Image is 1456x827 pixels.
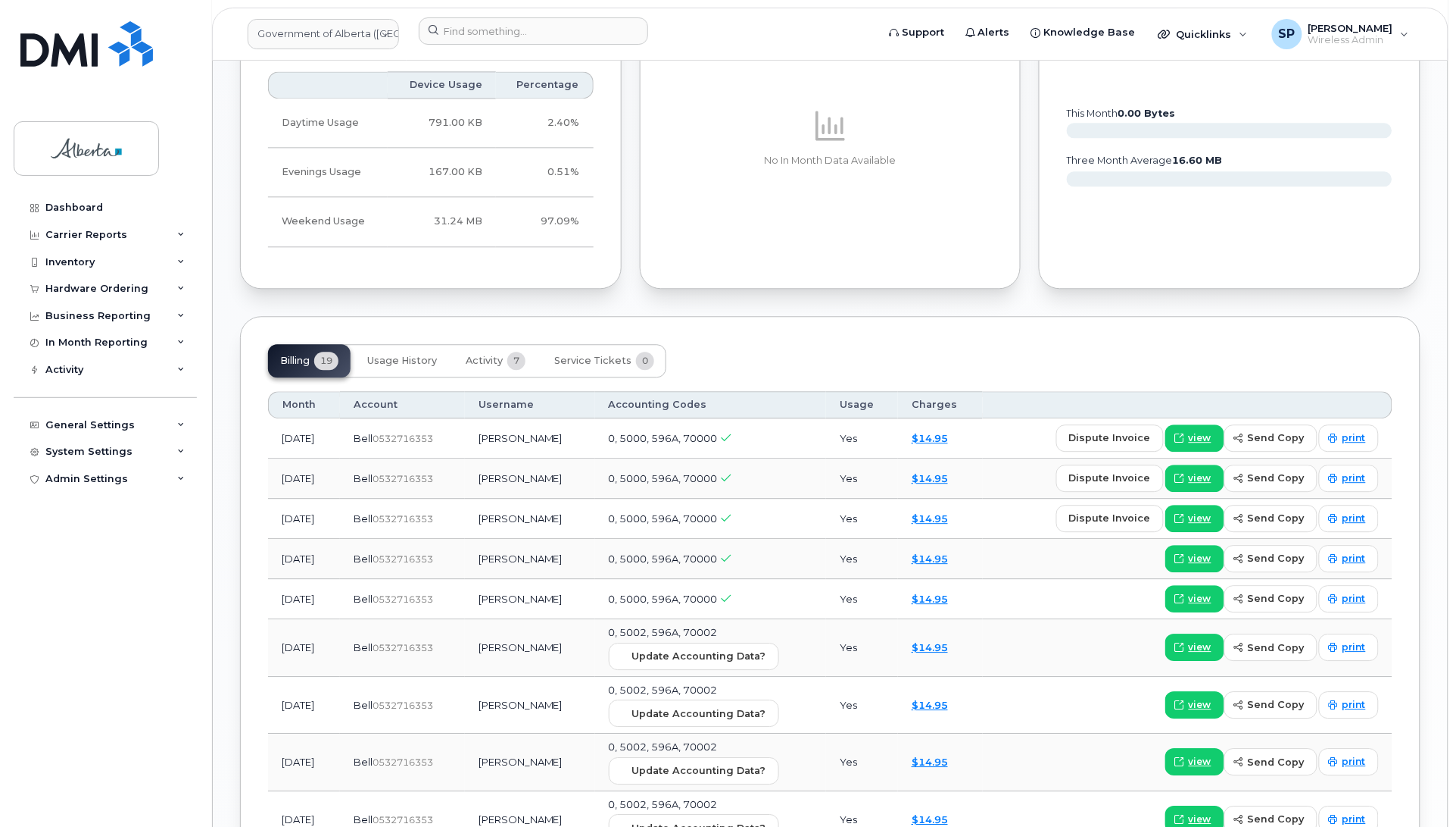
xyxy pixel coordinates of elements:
[1248,431,1305,445] span: send copy
[465,734,595,791] td: [PERSON_NAME]
[1319,748,1379,775] a: print
[465,539,595,579] td: [PERSON_NAME]
[1066,108,1176,119] text: this month
[898,391,983,418] th: Charges
[388,148,496,197] td: 167.00 KB
[419,17,648,45] input: Find something...
[1165,424,1224,452] a: view
[465,579,595,619] td: [PERSON_NAME]
[1319,465,1379,492] a: print
[1189,512,1211,525] span: view
[354,699,373,711] span: Bell
[668,154,993,168] p: No In Month Data Available
[1319,545,1379,572] a: print
[1319,585,1379,612] a: print
[1342,431,1366,445] span: print
[268,499,340,539] td: [DATE]
[1279,25,1295,43] span: SP
[1165,691,1224,719] a: view
[955,17,1021,48] a: Alerts
[1248,551,1305,565] span: send copy
[354,512,373,525] span: Bell
[826,579,898,619] td: Yes
[632,649,766,663] span: Update Accounting Data?
[268,197,594,246] tr: Friday from 6:00pm to Monday 8:00am
[1118,108,1176,119] tspan: 0.00 Bytes
[609,512,718,525] span: 0, 5000, 596A, 70000
[466,355,503,367] span: Activity
[373,594,433,605] span: 0532716353
[912,813,948,825] a: $14.95
[609,798,718,810] span: 0, 5002, 596A, 70002
[388,197,496,246] td: 31.24 MB
[1021,17,1146,48] a: Knowledge Base
[1342,512,1366,525] span: print
[354,472,373,484] span: Bell
[1056,505,1164,532] button: dispute invoice
[1069,471,1151,485] span: dispute invoice
[465,499,595,539] td: [PERSON_NAME]
[354,756,373,768] span: Bell
[340,391,465,418] th: Account
[268,734,340,791] td: [DATE]
[609,626,718,638] span: 0, 5002, 596A, 70002
[1224,634,1317,661] button: send copy
[268,391,340,418] th: Month
[367,355,437,367] span: Usage History
[268,418,340,459] td: [DATE]
[1165,505,1224,532] a: view
[1165,465,1224,492] a: view
[268,148,388,197] td: Evenings Usage
[1342,813,1366,826] span: print
[632,706,766,721] span: Update Accounting Data?
[1342,755,1366,769] span: print
[354,593,373,605] span: Bell
[373,642,433,653] span: 0532716353
[1224,424,1317,452] button: send copy
[1308,22,1393,34] span: [PERSON_NAME]
[1248,641,1305,655] span: send copy
[912,593,948,605] a: $14.95
[268,197,388,246] td: Weekend Usage
[1189,641,1211,654] span: view
[1044,25,1136,40] span: Knowledge Base
[354,641,373,653] span: Bell
[465,677,595,735] td: [PERSON_NAME]
[465,619,595,677] td: [PERSON_NAME]
[1189,471,1211,485] span: view
[1224,505,1317,532] button: send copy
[1224,465,1317,492] button: send copy
[1189,698,1211,712] span: view
[388,71,496,99] th: Device Usage
[1319,634,1379,661] a: print
[465,418,595,459] td: [PERSON_NAME]
[1165,585,1224,612] a: view
[1319,424,1379,452] a: print
[826,734,898,791] td: Yes
[1056,424,1164,452] button: dispute invoice
[609,643,779,670] button: Update Accounting Data?
[268,99,388,148] td: Daytime Usage
[1173,155,1223,166] tspan: 16.60 MB
[1189,552,1211,565] span: view
[826,499,898,539] td: Yes
[268,148,594,197] tr: Weekdays from 6:00pm to 8:00am
[609,684,718,696] span: 0, 5002, 596A, 70002
[1189,755,1211,769] span: view
[465,459,595,499] td: [PERSON_NAME]
[912,472,948,484] a: $14.95
[354,432,373,444] span: Bell
[268,459,340,499] td: [DATE]
[1342,552,1366,565] span: print
[268,677,340,735] td: [DATE]
[912,512,948,525] a: $14.95
[1248,812,1305,826] span: send copy
[1224,748,1317,775] button: send copy
[373,513,433,525] span: 0532716353
[878,17,955,48] a: Support
[1148,19,1258,49] div: Quicklinks
[1189,813,1211,826] span: view
[1224,691,1317,719] button: send copy
[1308,34,1393,46] span: Wireless Admin
[354,813,373,825] span: Bell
